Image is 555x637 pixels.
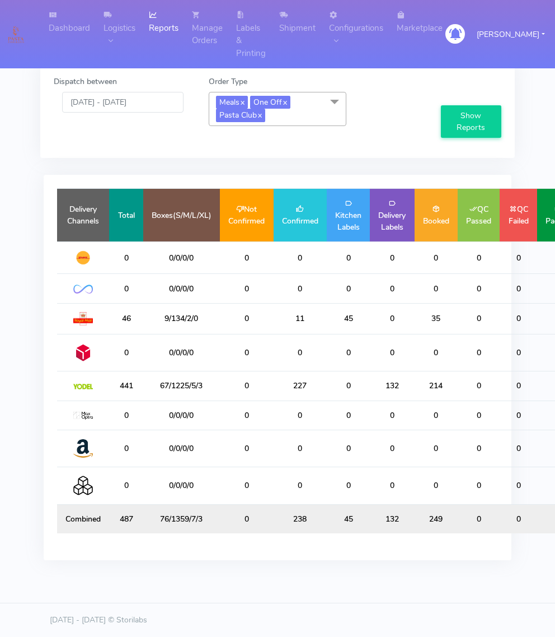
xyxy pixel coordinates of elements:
[415,371,458,401] td: 214
[274,303,327,334] td: 11
[216,96,248,109] span: Meals
[274,430,327,467] td: 0
[143,334,220,371] td: 0/0/0/0
[73,250,93,265] img: DHL
[327,430,370,467] td: 0
[109,371,143,401] td: 441
[109,274,143,303] td: 0
[370,303,414,334] td: 0
[73,412,93,420] img: MaxOptra
[220,303,273,334] td: 0
[54,76,117,87] label: Dispatch between
[143,303,220,334] td: 9/134/2/0
[370,371,414,401] td: 132
[109,467,143,504] td: 0
[327,274,370,303] td: 0
[458,274,500,303] td: 0
[415,189,458,241] td: Booked
[327,241,370,274] td: 0
[415,467,458,504] td: 0
[220,467,273,504] td: 0
[458,241,500,274] td: 0
[57,189,109,241] td: Delivery Channels
[73,476,93,495] img: Collection
[500,303,537,334] td: 0
[73,343,93,362] img: DPD
[220,274,273,303] td: 0
[257,109,262,120] a: x
[143,189,220,241] td: Boxes(S/M/L/XL)
[458,467,500,504] td: 0
[143,401,220,430] td: 0/0/0/0
[274,274,327,303] td: 0
[500,274,537,303] td: 0
[109,334,143,371] td: 0
[370,334,414,371] td: 0
[500,334,537,371] td: 0
[500,401,537,430] td: 0
[441,105,501,138] button: Show Reports
[143,467,220,504] td: 0/0/0/0
[220,334,273,371] td: 0
[458,504,500,533] td: 0
[274,504,327,533] td: 238
[458,189,500,241] td: QC Passed
[57,504,109,533] td: Combined
[143,504,220,533] td: 76/1359/7/3
[109,241,143,274] td: 0
[468,23,553,46] button: [PERSON_NAME]
[274,189,327,241] td: Confirmed
[239,96,244,108] a: x
[143,274,220,303] td: 0/0/0/0
[370,467,414,504] td: 0
[327,334,370,371] td: 0
[500,371,537,401] td: 0
[220,189,273,241] td: Not Confirmed
[109,401,143,430] td: 0
[370,189,414,241] td: Delivery Labels
[370,274,414,303] td: 0
[370,430,414,467] td: 0
[274,241,327,274] td: 0
[500,467,537,504] td: 0
[73,312,93,326] img: Royal Mail
[327,401,370,430] td: 0
[415,303,458,334] td: 35
[458,401,500,430] td: 0
[143,430,220,467] td: 0/0/0/0
[415,274,458,303] td: 0
[415,430,458,467] td: 0
[109,189,143,241] td: Total
[220,371,273,401] td: 0
[216,109,265,122] span: Pasta Club
[220,241,273,274] td: 0
[73,384,93,389] img: Yodel
[109,430,143,467] td: 0
[143,371,220,401] td: 67/1225/5/3
[327,504,370,533] td: 45
[415,241,458,274] td: 0
[73,439,93,458] img: Amazon
[458,430,500,467] td: 0
[73,285,93,294] img: OnFleet
[274,371,327,401] td: 227
[370,401,414,430] td: 0
[500,189,537,241] td: QC Failed
[415,401,458,430] td: 0
[500,241,537,274] td: 0
[327,303,370,334] td: 45
[109,504,143,533] td: 487
[500,504,537,533] td: 0
[458,371,500,401] td: 0
[282,96,287,108] a: x
[415,334,458,371] td: 0
[209,76,247,87] label: Order Type
[458,334,500,371] td: 0
[220,430,273,467] td: 0
[327,371,370,401] td: 0
[458,303,500,334] td: 0
[500,430,537,467] td: 0
[327,467,370,504] td: 0
[327,189,370,241] td: Kitchen Labels
[62,92,184,113] input: Pick the Daterange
